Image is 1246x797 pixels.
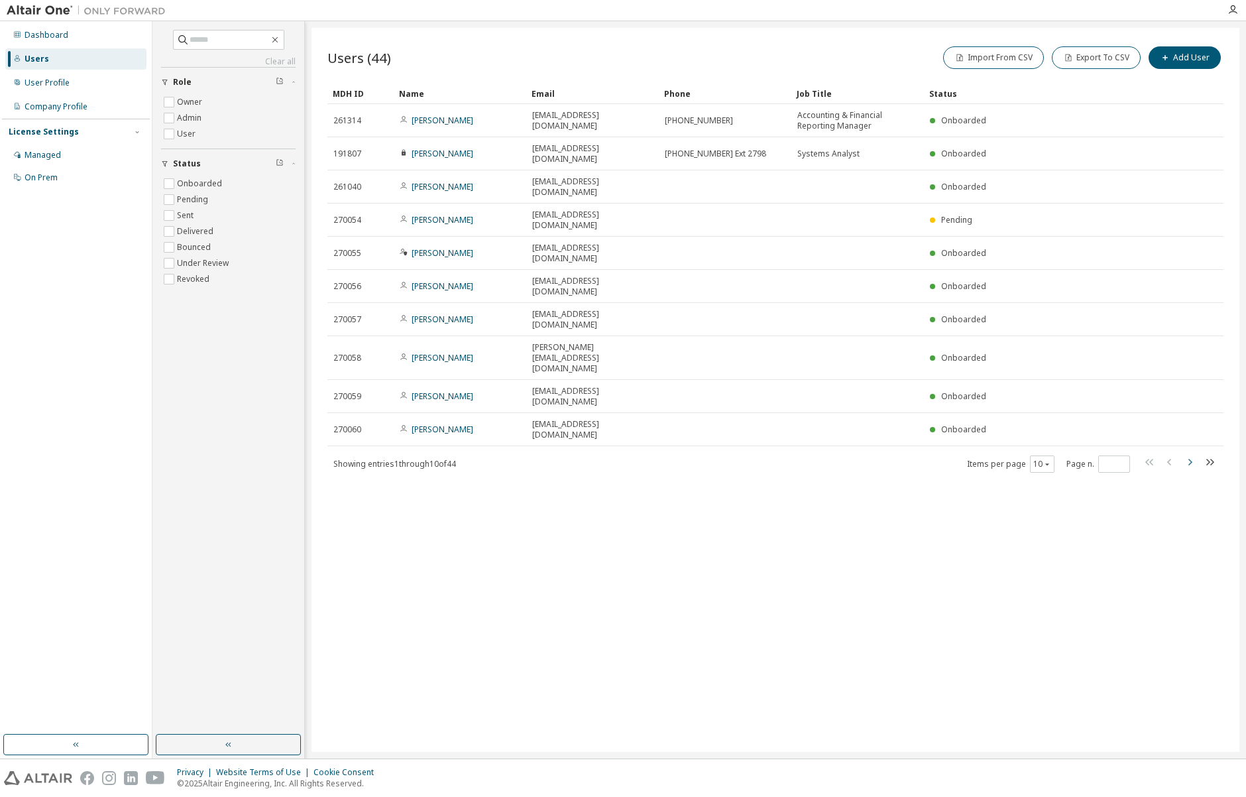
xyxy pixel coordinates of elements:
[333,314,361,325] span: 270057
[216,767,313,778] div: Website Terms of Use
[941,352,986,363] span: Onboarded
[146,771,165,785] img: youtube.svg
[177,778,382,789] p: © 2025 Altair Engineering, Inc. All Rights Reserved.
[102,771,116,785] img: instagram.svg
[177,223,216,239] label: Delivered
[532,419,653,440] span: [EMAIL_ADDRESS][DOMAIN_NAME]
[25,101,87,112] div: Company Profile
[313,767,382,778] div: Cookie Consent
[943,46,1044,69] button: Import From CSV
[412,352,473,363] a: [PERSON_NAME]
[941,391,986,402] span: Onboarded
[177,767,216,778] div: Privacy
[412,181,473,192] a: [PERSON_NAME]
[276,77,284,88] span: Clear filter
[25,54,49,64] div: Users
[412,148,473,159] a: [PERSON_NAME]
[333,391,361,402] span: 270059
[665,149,766,159] span: [PHONE_NUMBER] Ext 2798
[532,276,653,297] span: [EMAIL_ADDRESS][DOMAIN_NAME]
[177,176,225,192] label: Onboarded
[25,150,61,160] div: Managed
[1149,46,1221,69] button: Add User
[25,172,58,183] div: On Prem
[941,148,986,159] span: Onboarded
[333,458,456,469] span: Showing entries 1 through 10 of 44
[333,353,361,363] span: 270058
[333,424,361,435] span: 270060
[532,243,653,264] span: [EMAIL_ADDRESS][DOMAIN_NAME]
[161,56,296,67] a: Clear all
[333,182,361,192] span: 261040
[333,215,361,225] span: 270054
[412,214,473,225] a: [PERSON_NAME]
[412,391,473,402] a: [PERSON_NAME]
[532,342,653,374] span: [PERSON_NAME][EMAIL_ADDRESS][DOMAIN_NAME]
[532,309,653,330] span: [EMAIL_ADDRESS][DOMAIN_NAME]
[941,424,986,435] span: Onboarded
[412,424,473,435] a: [PERSON_NAME]
[177,94,205,110] label: Owner
[664,83,786,104] div: Phone
[1052,46,1141,69] button: Export To CSV
[4,771,72,785] img: altair_logo.svg
[941,214,972,225] span: Pending
[333,248,361,259] span: 270055
[7,4,172,17] img: Altair One
[941,280,986,292] span: Onboarded
[967,456,1054,473] span: Items per page
[412,314,473,325] a: [PERSON_NAME]
[276,158,284,169] span: Clear filter
[177,208,196,223] label: Sent
[941,247,986,259] span: Onboarded
[177,192,211,208] label: Pending
[941,115,986,126] span: Onboarded
[665,115,733,126] span: [PHONE_NUMBER]
[797,149,860,159] span: Systems Analyst
[124,771,138,785] img: linkedin.svg
[941,314,986,325] span: Onboarded
[333,149,361,159] span: 191807
[177,110,204,126] label: Admin
[25,78,70,88] div: User Profile
[532,386,653,407] span: [EMAIL_ADDRESS][DOMAIN_NAME]
[177,126,198,142] label: User
[333,115,361,126] span: 261314
[161,149,296,178] button: Status
[929,83,1155,104] div: Status
[177,271,212,287] label: Revoked
[532,210,653,231] span: [EMAIL_ADDRESS][DOMAIN_NAME]
[25,30,68,40] div: Dashboard
[797,110,918,131] span: Accounting & Financial Reporting Manager
[333,281,361,292] span: 270056
[333,83,388,104] div: MDH ID
[177,239,213,255] label: Bounced
[173,158,201,169] span: Status
[412,115,473,126] a: [PERSON_NAME]
[399,83,521,104] div: Name
[797,83,919,104] div: Job Title
[80,771,94,785] img: facebook.svg
[1066,456,1130,473] span: Page n.
[412,280,473,292] a: [PERSON_NAME]
[532,83,653,104] div: Email
[941,181,986,192] span: Onboarded
[532,176,653,198] span: [EMAIL_ADDRESS][DOMAIN_NAME]
[9,127,79,137] div: License Settings
[412,247,473,259] a: [PERSON_NAME]
[173,77,192,88] span: Role
[327,48,391,67] span: Users (44)
[532,110,653,131] span: [EMAIL_ADDRESS][DOMAIN_NAME]
[161,68,296,97] button: Role
[532,143,653,164] span: [EMAIL_ADDRESS][DOMAIN_NAME]
[177,255,231,271] label: Under Review
[1033,459,1051,469] button: 10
